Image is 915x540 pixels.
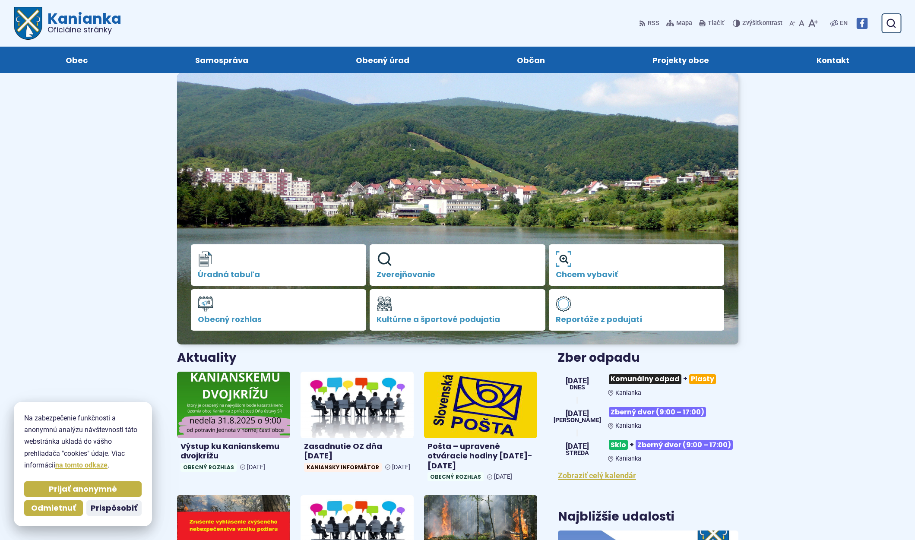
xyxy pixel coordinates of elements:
[615,422,641,429] span: Kanianka
[427,472,484,481] span: Obecný rozhlas
[554,410,601,417] span: [DATE]
[21,47,133,73] a: Obec
[427,442,534,471] h4: Pošta – upravené otváracie hodiny [DATE]-[DATE]
[66,47,88,73] span: Obec
[86,500,142,516] button: Prispôsobiť
[198,315,360,324] span: Obecný rozhlas
[566,377,589,385] span: [DATE]
[615,389,641,397] span: Kanianka
[806,14,820,32] button: Zväčšiť veľkosť písma
[377,315,538,324] span: Kultúrne a športové podujatia
[47,26,121,34] span: Oficiálne stránky
[636,440,733,450] span: Zberný dvor (9:00 – 17:00)
[424,372,537,485] a: Pošta – upravené otváracie hodiny [DATE]-[DATE] Obecný rozhlas [DATE]
[180,463,237,472] span: Obecný rozhlas
[311,47,455,73] a: Obecný úrad
[304,463,382,472] span: Kaniansky informátor
[652,47,709,73] span: Projekty obce
[771,47,894,73] a: Kontakt
[648,18,659,28] span: RSS
[817,47,849,73] span: Kontakt
[566,450,589,456] span: streda
[665,14,694,32] a: Mapa
[788,14,797,32] button: Zmenšiť veľkosť písma
[31,503,76,513] span: Odmietnuť
[708,20,724,27] span: Tlačiť
[689,374,716,384] span: Plasty
[377,270,538,279] span: Zverejňovanie
[392,464,410,471] span: [DATE]
[840,18,848,28] span: EN
[55,461,108,469] a: na tomto odkaze
[301,372,414,475] a: Zasadnutie OZ dňa [DATE] Kaniansky informátor [DATE]
[91,503,137,513] span: Prispôsobiť
[549,244,725,286] a: Chcem vybaviť
[494,473,512,480] span: [DATE]
[558,510,674,524] h3: Najbližšie udalosti
[14,7,121,40] a: Logo Kanianka, prejsť na domovskú stránku.
[14,7,42,40] img: Prejsť na domovskú stránku
[191,244,367,286] a: Úradná tabuľa
[639,14,661,32] a: RSS
[472,47,590,73] a: Občan
[556,270,718,279] span: Chcem vybaviť
[609,374,681,384] span: Komunálny odpad
[558,471,636,480] a: Zobraziť celý kalendár
[370,244,545,286] a: Zverejňovanie
[304,442,410,461] h4: Zasadnutie OZ dňa [DATE]
[177,351,237,365] h3: Aktuality
[549,289,725,331] a: Reportáže z podujatí
[558,351,738,365] h3: Zber odpadu
[517,47,545,73] span: Občan
[24,481,142,497] button: Prijať anonymné
[356,47,409,73] span: Obecný úrad
[566,385,589,391] span: Dnes
[676,18,692,28] span: Mapa
[856,18,868,29] img: Prejsť na Facebook stránku
[180,442,287,461] h4: Výstup ku Kanianskemu dvojkrížu
[49,484,117,494] span: Prijať anonymné
[733,14,784,32] button: Zvýšiťkontrast
[742,20,782,27] span: kontrast
[42,11,121,34] h1: Kanianka
[195,47,248,73] span: Samospráva
[198,270,360,279] span: Úradná tabuľa
[24,412,142,471] p: Na zabezpečenie funkčnosti a anonymnú analýzu návštevnosti táto webstránka ukladá do vášho prehli...
[247,464,265,471] span: [DATE]
[370,289,545,331] a: Kultúrne a športové podujatia
[608,436,738,453] h3: +
[607,47,754,73] a: Projekty obce
[608,371,738,388] h3: +
[554,417,601,423] span: [PERSON_NAME]
[838,18,849,28] a: EN
[558,436,738,462] a: Sklo+Zberný dvor (9:00 – 17:00) Kanianka [DATE] streda
[150,47,294,73] a: Samospráva
[558,371,738,397] a: Komunálny odpad+Plasty Kanianka [DATE] Dnes
[566,442,589,450] span: [DATE]
[742,19,759,27] span: Zvýšiť
[556,315,718,324] span: Reportáže z podujatí
[797,14,806,32] button: Nastaviť pôvodnú veľkosť písma
[177,372,290,475] a: Výstup ku Kanianskemu dvojkrížu Obecný rozhlas [DATE]
[609,440,628,450] span: Sklo
[615,455,641,462] span: Kanianka
[697,14,726,32] button: Tlačiť
[191,289,367,331] a: Obecný rozhlas
[609,407,706,417] span: Zberný dvor (9:00 – 17:00)
[24,500,83,516] button: Odmietnuť
[558,404,738,429] a: Zberný dvor (9:00 – 17:00) Kanianka [DATE] [PERSON_NAME]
